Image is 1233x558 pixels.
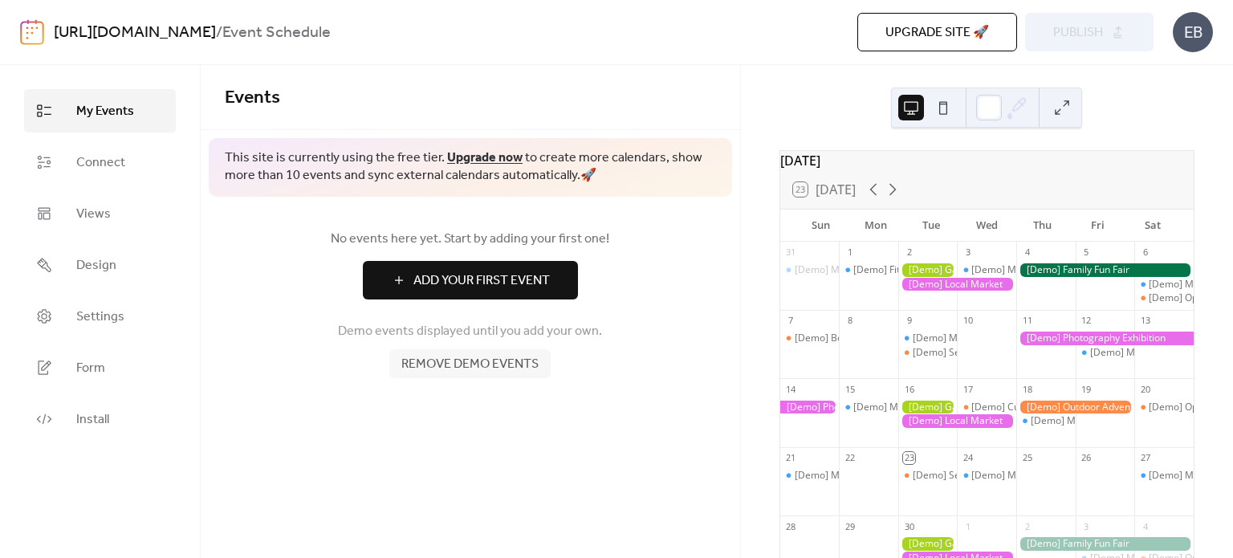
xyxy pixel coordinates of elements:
[1139,246,1151,259] div: 6
[20,19,44,45] img: logo
[24,397,176,441] a: Install
[957,263,1016,277] div: [Demo] Morning Yoga Bliss
[76,410,109,430] span: Install
[898,346,958,360] div: [Demo] Seniors' Social Tea
[76,153,125,173] span: Connect
[225,149,716,185] span: This site is currently using the free tier. to create more calendars, show more than 10 events an...
[957,401,1016,414] div: [Demo] Culinary Cooking Class
[857,13,1017,51] button: Upgrade site 🚀
[780,151,1194,170] div: [DATE]
[1021,383,1033,395] div: 18
[898,401,958,414] div: [Demo] Gardening Workshop
[780,332,840,345] div: [Demo] Book Club Gathering
[898,414,1016,428] div: [Demo] Local Market
[1080,383,1093,395] div: 19
[1080,520,1093,532] div: 3
[1021,315,1033,327] div: 11
[785,452,797,464] div: 21
[971,469,1093,483] div: [Demo] Morning Yoga Bliss
[1134,401,1194,414] div: [Demo] Open Mic Night
[1080,452,1093,464] div: 26
[780,263,840,277] div: [Demo] Morning Yoga Bliss
[793,210,848,242] div: Sun
[76,308,124,327] span: Settings
[24,89,176,132] a: My Events
[1134,278,1194,291] div: [Demo] Morning Yoga Bliss
[1021,246,1033,259] div: 4
[971,263,1093,277] div: [Demo] Morning Yoga Bliss
[962,452,974,464] div: 24
[1080,315,1093,327] div: 12
[225,80,280,116] span: Events
[913,332,1035,345] div: [Demo] Morning Yoga Bliss
[962,246,974,259] div: 3
[971,401,1109,414] div: [Demo] Culinary Cooking Class
[76,256,116,275] span: Design
[401,355,539,374] span: Remove demo events
[222,18,331,48] b: Event Schedule
[898,537,958,551] div: [Demo] Gardening Workshop
[1031,414,1153,428] div: [Demo] Morning Yoga Bliss
[1021,520,1033,532] div: 2
[216,18,222,48] b: /
[447,145,523,170] a: Upgrade now
[389,349,551,378] button: Remove demo events
[1016,263,1194,277] div: [Demo] Family Fun Fair
[225,261,716,299] a: Add Your First Event
[338,322,602,341] span: Demo events displayed until you add your own.
[795,263,917,277] div: [Demo] Morning Yoga Bliss
[76,102,134,121] span: My Events
[903,452,915,464] div: 23
[785,520,797,532] div: 28
[903,383,915,395] div: 16
[1134,469,1194,483] div: [Demo] Morning Yoga Bliss
[1125,210,1181,242] div: Sat
[785,383,797,395] div: 14
[903,246,915,259] div: 2
[1139,315,1151,327] div: 13
[54,18,216,48] a: [URL][DOMAIN_NAME]
[844,246,856,259] div: 1
[780,469,840,483] div: [Demo] Morning Yoga Bliss
[780,401,840,414] div: [Demo] Photography Exhibition
[1021,452,1033,464] div: 25
[903,315,915,327] div: 9
[904,210,959,242] div: Tue
[839,263,898,277] div: [Demo] Fitness Bootcamp
[1139,383,1151,395] div: 20
[785,246,797,259] div: 31
[1080,246,1093,259] div: 5
[844,315,856,327] div: 8
[795,469,917,483] div: [Demo] Morning Yoga Bliss
[962,520,974,532] div: 1
[1173,12,1213,52] div: EB
[844,520,856,532] div: 29
[839,401,898,414] div: [Demo] Morning Yoga Bliss
[913,469,1033,483] div: [Demo] Seniors' Social Tea
[24,141,176,184] a: Connect
[785,315,797,327] div: 7
[24,295,176,338] a: Settings
[898,263,958,277] div: [Demo] Gardening Workshop
[898,332,958,345] div: [Demo] Morning Yoga Bliss
[844,383,856,395] div: 15
[1070,210,1125,242] div: Fri
[76,359,105,378] span: Form
[962,383,974,395] div: 17
[76,205,111,224] span: Views
[898,278,1016,291] div: [Demo] Local Market
[1134,291,1194,305] div: [Demo] Open Mic Night
[24,243,176,287] a: Design
[1016,332,1194,345] div: [Demo] Photography Exhibition
[413,271,550,291] span: Add Your First Event
[1016,401,1134,414] div: [Demo] Outdoor Adventure Day
[24,346,176,389] a: Form
[853,401,975,414] div: [Demo] Morning Yoga Bliss
[962,315,974,327] div: 10
[1016,537,1194,551] div: [Demo] Family Fun Fair
[1139,520,1151,532] div: 4
[959,210,1015,242] div: Wed
[885,23,989,43] span: Upgrade site 🚀
[1090,346,1212,360] div: [Demo] Morning Yoga Bliss
[844,452,856,464] div: 22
